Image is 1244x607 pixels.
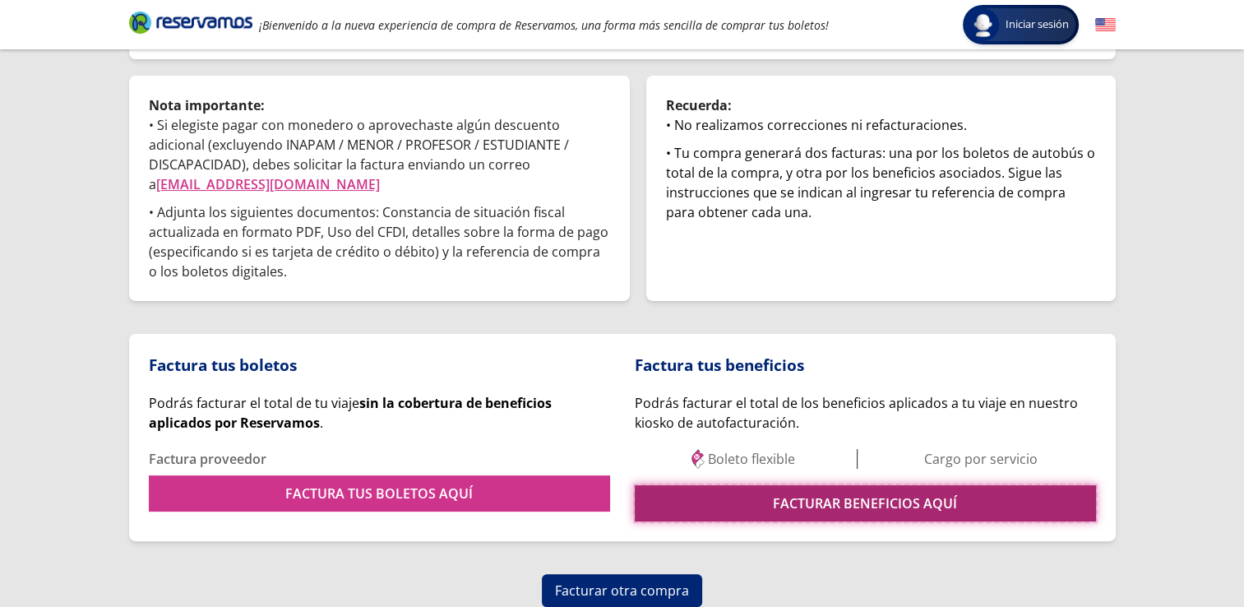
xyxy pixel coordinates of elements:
[149,475,610,512] a: FACTURA TUS BOLETOS AQUÍ
[688,449,708,469] img: Max service level
[635,354,1096,378] p: Factura tus beneficios
[635,393,1096,433] p: Podrás facturar el total de los beneficios aplicados a tu viaje en nuestro kiosko de autofacturac...
[259,17,829,33] em: ¡Bienvenido a la nueva experiencia de compra de Reservamos, una forma más sencilla de comprar tus...
[149,115,610,194] p: • Si elegiste pagar con monedero o aprovechaste algún descuento adicional (excluyendo INAPAM / ME...
[149,354,610,378] p: Factura tus boletos
[156,175,380,193] a: [EMAIL_ADDRESS][DOMAIN_NAME]
[708,449,795,469] p: Boleto flexible
[666,115,1096,135] div: • No realizamos correcciones ni refacturaciones.
[149,394,552,432] span: Podrás facturar el total de tu viaje
[666,143,1096,222] div: • Tu compra generará dos facturas: una por los boletos de autobús o total de la compra, y otra po...
[924,449,1038,469] p: Cargo por servicio
[149,449,610,469] p: Factura proveedor
[129,10,252,39] a: Brand Logo
[1095,15,1116,35] button: English
[129,10,252,35] i: Brand Logo
[635,485,1096,521] a: FACTURAR BENEFICIOS AQUÍ
[149,202,610,281] p: • Adjunta los siguientes documentos: Constancia de situación fiscal actualizada en formato PDF, U...
[149,95,610,115] p: Nota importante:
[149,393,610,433] div: .
[542,574,702,607] button: Facturar otra compra
[666,95,1096,115] p: Recuerda:
[999,16,1075,33] span: Iniciar sesión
